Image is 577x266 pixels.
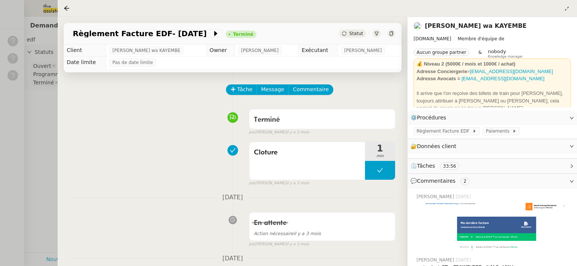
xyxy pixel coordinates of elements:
span: Message [261,85,284,94]
div: 🔐Données client [408,139,577,154]
span: [PERSON_NAME] [417,257,456,263]
span: 1 [365,144,395,153]
span: Terminé [254,116,280,123]
span: 💬 [411,178,472,184]
span: ⚙️ [411,113,450,122]
div: 💬Commentaires 2 [408,174,577,188]
span: & [478,49,482,58]
span: il y a 3 mois [287,180,310,187]
img: MwF70xcIlX0AAAAASUVORK5CYII= [417,200,571,251]
span: [PERSON_NAME] [344,47,382,54]
span: min [365,153,395,159]
span: Tâches [417,163,435,169]
small: [PERSON_NAME] [249,129,309,136]
button: Commentaire [288,84,333,95]
span: Commentaire [293,85,329,94]
span: par [249,180,255,187]
span: il y a 3 mois [287,129,310,136]
span: [DATE] [456,257,473,263]
nz-tag: 2 [461,177,470,185]
div: = [417,68,568,75]
small: [PERSON_NAME] [249,241,309,248]
button: Tâche [226,84,257,95]
span: Données client [417,143,456,149]
span: nobody [488,49,506,54]
span: Cloture [254,147,360,158]
td: Client [64,44,106,57]
span: [DATE] [217,193,249,203]
div: Terminé [233,32,253,37]
strong: 💰 Niveau 2 (5000€ / mois et 1000€ / achat) [417,61,515,67]
span: Paiements [486,127,512,135]
a: [PERSON_NAME] wa KAYEMBE [425,22,527,29]
span: [PERSON_NAME] [417,193,456,200]
td: Owner [206,44,235,57]
a: [EMAIL_ADDRESS][DOMAIN_NAME] [470,69,553,74]
span: Knowledge manager [488,55,523,59]
span: [DATE] [456,193,473,200]
span: par [249,241,255,248]
span: Règlement Facture EDF [417,127,472,135]
span: Action nécessaire [254,231,294,236]
td: Exécutant [299,44,338,57]
app-user-label: Knowledge manager [488,49,523,58]
span: [DATE] [217,254,249,264]
strong: Adresse Avocats = [417,76,460,81]
span: [PERSON_NAME] wa KAYEMBE [112,47,180,54]
span: Statut [349,31,363,36]
strong: Adresse Conciergerie [417,69,467,74]
span: ⏲️ [411,163,466,169]
div: Il arrive que l'on reçoive des billets de train pour [PERSON_NAME], toujours attribuer à [PERSON_... [417,90,568,112]
span: il y a 3 mois [254,231,321,236]
span: En attente [254,220,287,226]
div: ⚙️Procédures [408,110,577,125]
div: ⏲️Tâches 33:56 [408,159,577,173]
span: Tâche [237,85,253,94]
a: [EMAIL_ADDRESS][DOMAIN_NAME] [461,76,544,81]
span: [DOMAIN_NAME] [414,36,451,41]
span: il y a 3 mois [287,241,310,248]
nz-tag: 33:56 [440,162,459,170]
span: [PERSON_NAME] [241,47,279,54]
nz-tag: Aucun groupe partner [414,49,469,56]
td: Date limite [64,57,106,69]
span: 🔐 [411,142,459,151]
span: Commentaires [417,178,455,184]
span: Procédures [417,115,446,121]
span: Règlement Facture EDF- [DATE] [73,30,212,37]
button: Message [256,84,288,95]
span: par [249,129,255,136]
span: Membre d'équipe de [458,36,504,41]
span: Pas de date limite [112,59,153,66]
img: users%2F47wLulqoDhMx0TTMwUcsFP5V2A23%2Favatar%2Fnokpict-removebg-preview-removebg-preview.png [414,22,422,30]
small: [PERSON_NAME] [249,180,309,187]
